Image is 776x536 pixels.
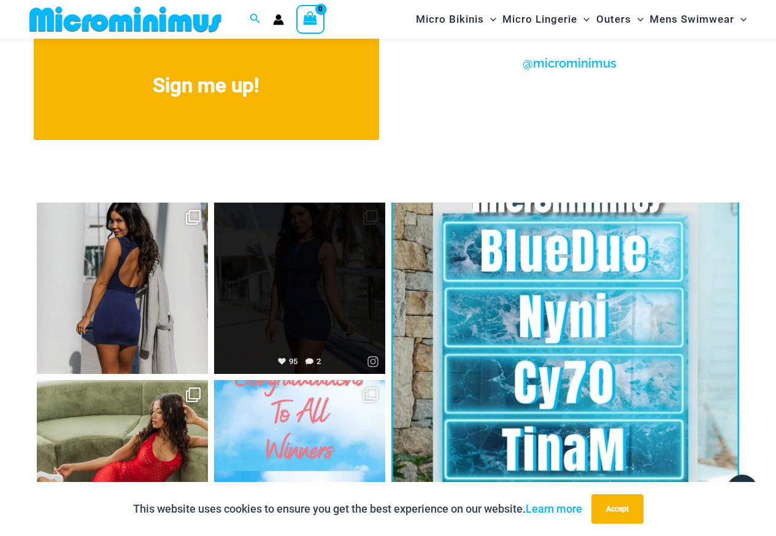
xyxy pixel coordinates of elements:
[273,14,284,25] a: Account icon link
[596,4,631,35] span: Outers
[416,4,484,35] span: Micro Bikinis
[305,357,321,366] span: 2
[650,4,734,35] span: Mens Swimwear
[502,4,577,35] span: Micro Lingerie
[734,4,747,35] span: Menu Toggle
[631,4,643,35] span: Menu Toggle
[250,12,261,27] a: Search icon link
[296,5,325,33] a: View Shopping Cart, empty
[593,4,647,35] a: OutersMenu ToggleMenu Toggle
[484,4,496,35] span: Menu Toggle
[25,6,226,33] img: MM SHOP LOGO FLAT
[413,4,499,35] a: Micro BikinisMenu ToggleMenu Toggle
[411,2,751,37] nav: Site Navigation
[133,500,582,518] p: This website uses cookies to ensure you get the best experience on our website.
[499,4,593,35] a: Micro LingerieMenu ToggleMenu Toggle
[523,56,617,71] a: @microminimus
[362,344,384,374] a: Instagram
[526,502,582,515] a: Learn more
[34,31,379,141] button: Sign me up!
[367,355,379,368] svg: Instagram
[278,357,298,366] span: 95
[647,4,750,35] a: Mens SwimwearMenu ToggleMenu Toggle
[591,494,643,524] button: Accept
[577,4,590,35] span: Menu Toggle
